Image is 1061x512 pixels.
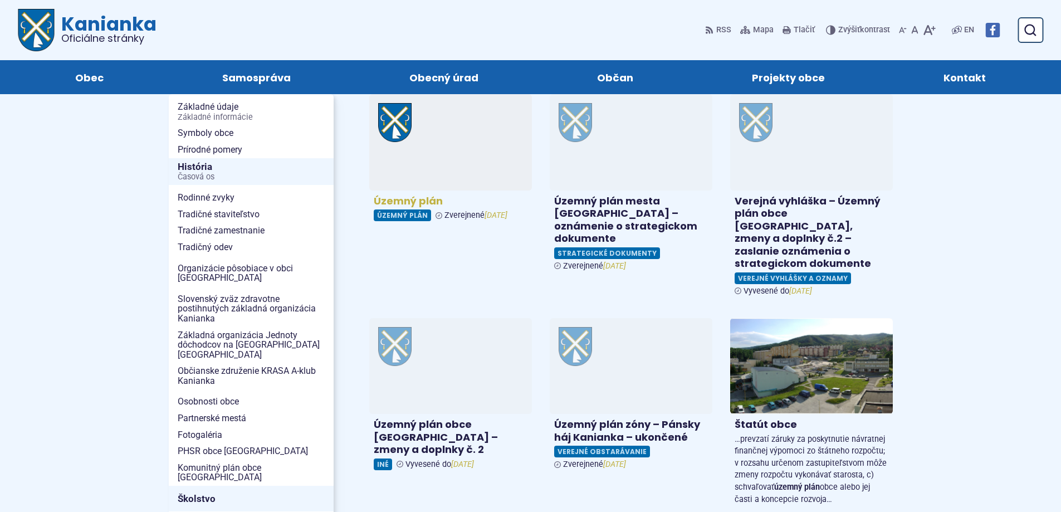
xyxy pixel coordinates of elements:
[374,459,392,470] span: Iné
[735,272,851,284] span: Verejné vyhlášky a oznamy
[550,318,712,474] a: Územný plán zóny – Pánsky háj Kanianka – ukončené Verejné obstarávanie Zverejnené[DATE]
[169,363,334,389] a: Občianske združenie KRASA A-klub Kanianka
[169,327,334,363] a: Základná organizácia Jednoty dôchodcov na [GEOGRAPHIC_DATA] [GEOGRAPHIC_DATA]
[921,18,938,42] button: Zväčšiť veľkosť písma
[780,18,817,42] button: Tlačiť
[169,189,334,206] a: Rodinné zvyky
[169,427,334,443] a: Fotogaléria
[169,222,334,239] a: Tradičné zamestnanie
[178,142,325,158] span: Prírodné pomery
[550,94,712,275] a: Územný plán mesta [GEOGRAPHIC_DATA] – oznámenie o strategickom dokumente Strategické dokumenty Zv...
[178,427,325,443] span: Fotogaléria
[18,9,55,51] img: Prejsť na domovskú stránku
[61,33,157,43] span: Oficiálne stránky
[178,443,325,460] span: PHSR obce [GEOGRAPHIC_DATA]
[361,60,526,94] a: Obecný úrad
[554,247,660,259] span: Strategické dokumenty
[178,291,325,327] span: Slovenský zväz zdravotne postihnutých základná organizácia Kanianka
[896,60,1034,94] a: Kontakt
[451,460,474,469] em: [DATE]
[169,393,334,410] a: Osobnosti obce
[603,261,626,271] em: [DATE]
[897,18,909,42] button: Zmenšiť veľkosť písma
[178,260,325,286] span: Organizácie pôsobiace v obci [GEOGRAPHIC_DATA]
[409,60,478,94] span: Obecný úrad
[169,142,334,158] a: Prírodné pomery
[169,410,334,427] a: Partnerské mestá
[178,206,325,223] span: Tradičné staviteľstvo
[716,23,731,37] span: RSS
[444,211,507,220] span: Zverejnené
[735,435,887,504] span: …prevzatí záruky za poskytnutie návratnej finančnej výpomoci zo štátneho rozpočtu; v rozsahu urče...
[169,206,334,223] a: Tradičné staviteľstvo
[909,18,921,42] button: Nastaviť pôvodnú veľkosť písma
[369,318,532,475] a: Územný plán obce [GEOGRAPHIC_DATA] – zmeny a doplnky č. 2 Iné Vyvesené do[DATE]
[75,60,104,94] span: Obec
[405,460,474,469] span: Vyvesené do
[730,94,893,300] a: Verejná vyhláška – Územný plán obce [GEOGRAPHIC_DATA], zmeny a doplnky č.2 – zaslanie oznámenia o...
[178,410,325,427] span: Partnerské mestá
[178,239,325,256] span: Tradičný odev
[169,99,334,125] a: Základné údajeZákladné informácie
[178,222,325,239] span: Tradičné zamestnanie
[554,418,708,443] h4: Územný plán zóny – Pánsky háj Kanianka – ukončené
[178,189,325,206] span: Rodinné zvyky
[735,418,888,431] h4: Štatút obce
[563,261,626,271] span: Zverejnené
[554,446,650,457] span: Verejné obstarávanie
[169,158,334,186] a: HistóriaČasová os
[18,9,157,51] a: Logo Kanianka, prejsť na domovskú stránku.
[178,460,325,486] span: Komunitný plán obce [GEOGRAPHIC_DATA]
[826,18,892,42] button: Zvýšiťkontrast
[178,490,325,508] span: Školstvo
[369,94,532,226] a: Územný plán Územný plán Zverejnené[DATE]
[789,286,812,296] em: [DATE]
[178,393,325,410] span: Osobnosti obce
[985,23,1000,37] img: Prejsť na Facebook stránku
[27,60,151,94] a: Obec
[169,260,334,286] a: Organizácie pôsobiace v obci [GEOGRAPHIC_DATA]
[735,195,888,270] h4: Verejná vyhláška – Územný plán obce [GEOGRAPHIC_DATA], zmeny a doplnky č.2 – zaslanie oznámenia o...
[169,460,334,486] a: Komunitný plán obce [GEOGRAPHIC_DATA]
[222,60,291,94] span: Samospráva
[549,60,682,94] a: Občan
[774,482,820,492] strong: územný plán
[838,26,890,35] span: kontrast
[794,26,815,35] span: Tlačiť
[374,418,527,456] h4: Územný plán obce [GEOGRAPHIC_DATA] – zmeny a doplnky č. 2
[178,125,325,142] span: Symboly obce
[169,291,334,327] a: Slovenský zväz zdravotne postihnutých základná organizácia Kanianka
[178,99,325,125] span: Základné údaje
[962,23,976,37] a: EN
[705,18,734,42] a: RSS
[943,60,986,94] span: Kontakt
[178,363,325,389] span: Občianske združenie KRASA A-klub Kanianka
[730,318,893,510] a: Štatút obce …prevzatí záruky za poskytnutie návratnej finančnej výpomoci zo štátneho rozpočtu; v ...
[169,443,334,460] a: PHSR obce [GEOGRAPHIC_DATA]
[753,23,774,37] span: Mapa
[55,14,157,43] span: Kanianka
[704,60,873,94] a: Projekty obce
[752,60,825,94] span: Projekty obce
[374,209,431,221] span: Územný plán
[838,25,860,35] span: Zvýšiť
[738,18,776,42] a: Mapa
[169,239,334,256] a: Tradičný odev
[178,173,325,182] span: Časová os
[603,460,626,469] em: [DATE]
[964,23,974,37] span: EN
[169,486,334,511] a: Školstvo
[174,60,339,94] a: Samospráva
[178,113,325,122] span: Základné informácie
[554,195,708,245] h4: Územný plán mesta [GEOGRAPHIC_DATA] – oznámenie o strategickom dokumente
[169,125,334,142] a: Symboly obce
[597,60,633,94] span: Občan
[744,286,812,296] span: Vyvesené do
[178,158,325,186] span: História
[563,460,626,469] span: Zverejnené
[485,211,507,220] em: [DATE]
[374,195,527,208] h4: Územný plán
[178,327,325,363] span: Základná organizácia Jednoty dôchodcov na [GEOGRAPHIC_DATA] [GEOGRAPHIC_DATA]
